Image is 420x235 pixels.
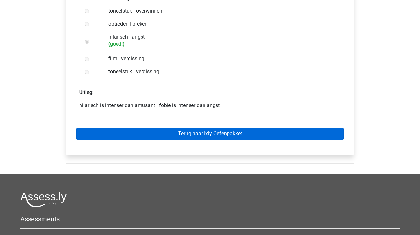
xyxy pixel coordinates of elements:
label: toneelstuk | overwinnen [108,7,333,15]
h6: (goed!) [108,41,333,47]
img: Assessly logo [20,192,67,207]
a: Terug naar Ixly Oefenpakket [76,128,344,140]
label: toneelstuk | vergissing [108,68,333,76]
p: hilarisch is intenser dan amusant | fobie is intenser dan angst [79,102,341,109]
label: optreden | breken [108,20,333,28]
h5: Assessments [20,215,400,223]
strong: Uitleg: [79,89,93,95]
label: film | vergissing [108,55,333,63]
label: hilarisch | angst [108,33,333,47]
